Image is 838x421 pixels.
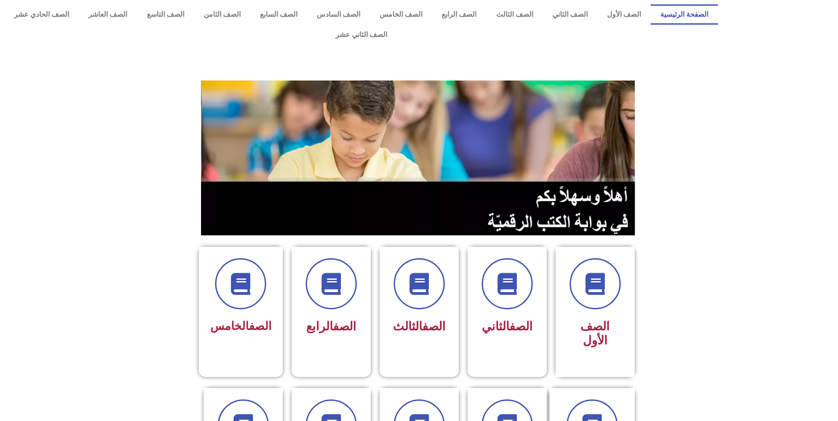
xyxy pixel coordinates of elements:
[250,4,307,25] a: الصف السابع
[597,4,651,25] a: الصف الأول
[580,319,610,348] span: الصف الأول
[509,319,533,333] a: الصف
[79,4,137,25] a: الصف العاشر
[422,319,446,333] a: الصف
[333,319,356,333] a: الصف
[210,319,271,333] span: الخامس
[432,4,486,25] a: الصف الرابع
[306,319,356,333] span: الرابع
[543,4,597,25] a: الصف الثاني
[482,319,533,333] span: الثاني
[651,4,718,25] a: الصفحة الرئيسية
[307,4,370,25] a: الصف السادس
[486,4,542,25] a: الصف الثالث
[4,4,79,25] a: الصف الحادي عشر
[370,4,432,25] a: الصف الخامس
[137,4,194,25] a: الصف التاسع
[249,319,271,333] a: الصف
[194,4,250,25] a: الصف الثامن
[4,25,718,45] a: الصف الثاني عشر
[393,319,446,333] span: الثالث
